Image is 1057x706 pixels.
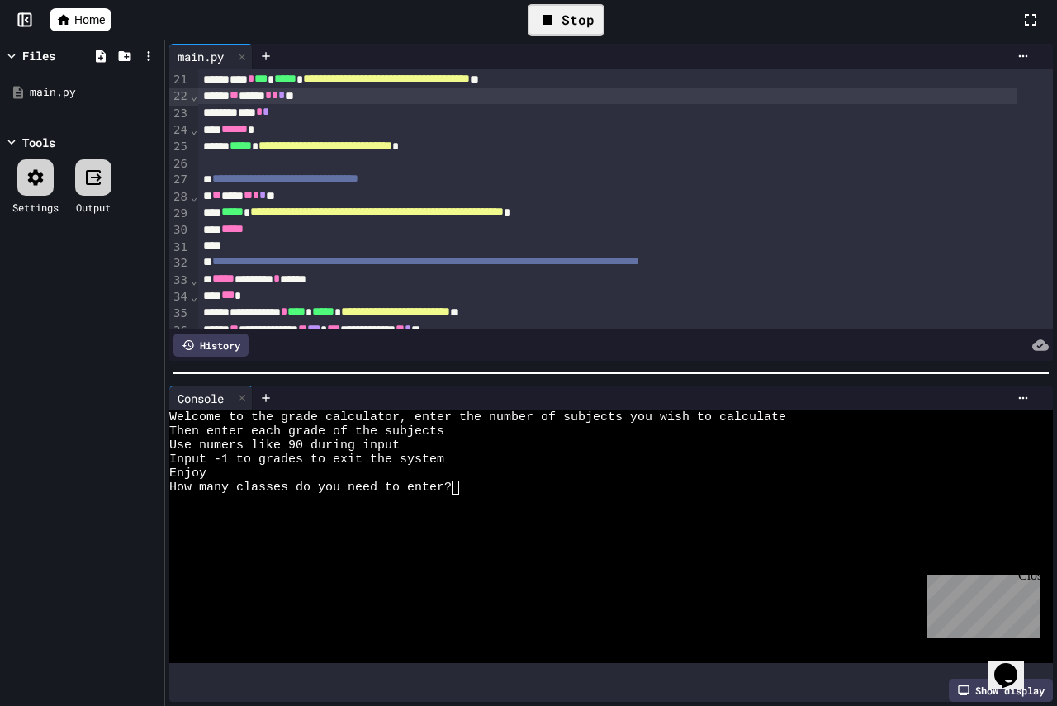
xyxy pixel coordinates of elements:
div: 27 [169,172,190,188]
span: Use numers like 90 during input [169,438,400,453]
iframe: chat widget [988,640,1040,689]
div: 22 [169,88,190,105]
div: Tools [22,134,55,151]
div: 32 [169,255,190,272]
span: Fold line [190,123,198,136]
div: main.py [169,48,232,65]
span: Home [74,12,105,28]
div: Show display [949,679,1053,702]
div: 31 [169,239,190,256]
div: 24 [169,122,190,139]
a: Home [50,8,111,31]
span: Input -1 to grades to exit the system [169,453,444,467]
span: Fold line [190,190,198,203]
span: How many classes do you need to enter? [169,481,452,495]
div: Console [169,390,232,407]
div: main.py [169,44,253,69]
div: 28 [169,189,190,206]
div: main.py [30,84,159,101]
div: Files [22,47,55,64]
div: 30 [169,222,190,239]
span: Fold line [190,89,198,102]
div: History [173,334,249,357]
span: Fold line [190,273,198,287]
span: Fold line [190,290,198,303]
iframe: chat widget [920,568,1040,638]
div: 23 [169,106,190,122]
div: Output [76,200,111,215]
span: Then enter each grade of the subjects [169,424,444,438]
div: 35 [169,306,190,322]
span: Fold line [190,56,198,69]
div: Settings [12,200,59,215]
div: 34 [169,289,190,306]
span: Welcome to the grade calculator, enter the number of subjects you wish to calculate [169,410,786,424]
div: 21 [169,72,190,88]
div: 36 [169,323,190,339]
div: Stop [528,4,604,36]
div: 29 [169,206,190,222]
div: 25 [169,139,190,155]
div: Chat with us now!Close [7,7,114,105]
span: Enjoy [169,467,206,481]
div: 33 [169,272,190,289]
div: Console [169,386,253,410]
div: 26 [169,156,190,173]
span: Fold line [190,324,198,337]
